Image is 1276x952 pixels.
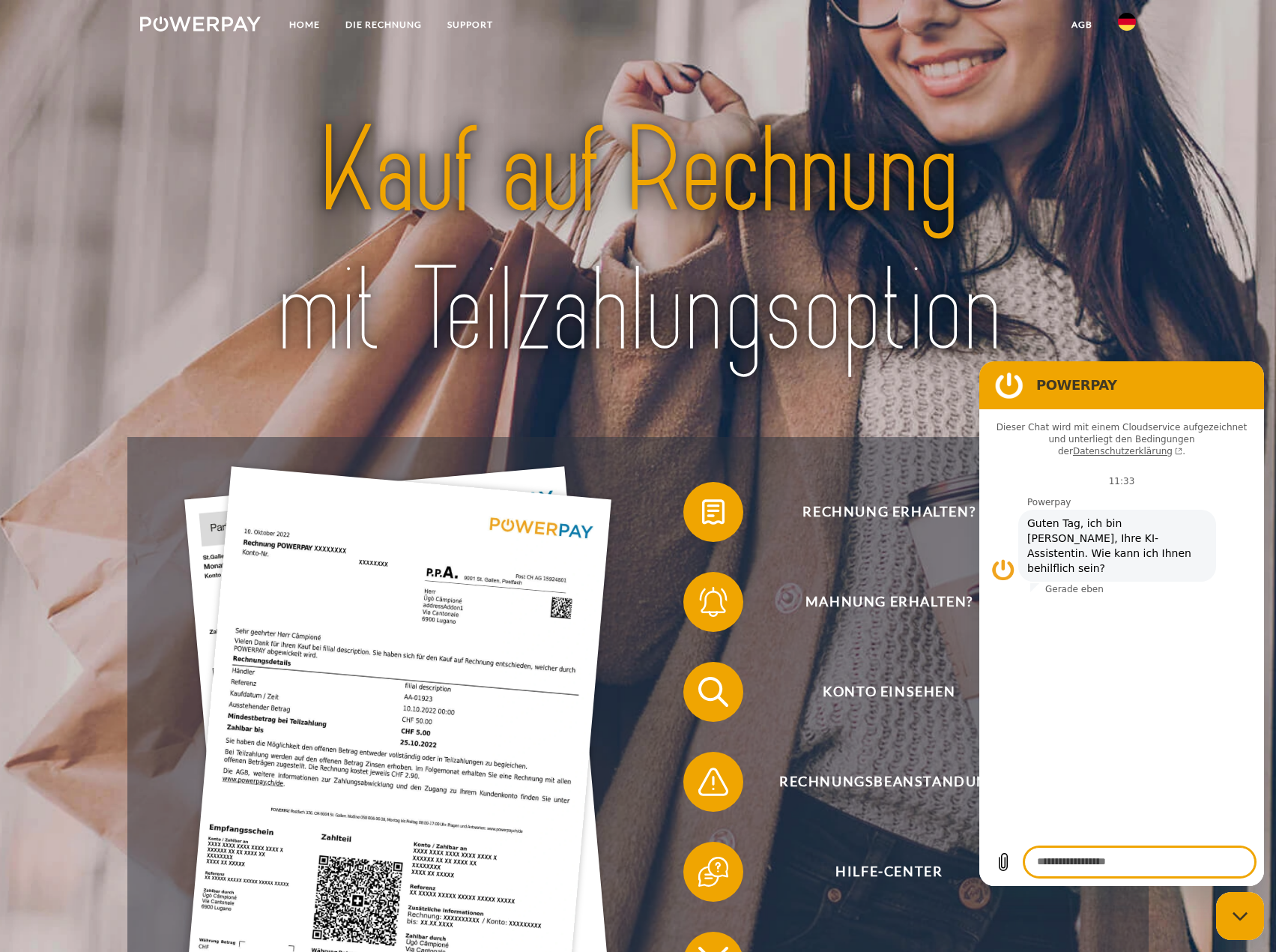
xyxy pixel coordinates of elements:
button: Konto einsehen [683,662,1073,722]
img: de [1118,13,1136,31]
button: Mahnung erhalten? [683,572,1073,632]
iframe: Schaltfläche zum Öffnen des Messaging-Fensters; Konversation läuft [1216,892,1264,940]
img: title-powerpay_de.svg [190,95,1086,388]
button: Rechnungsbeanstandung [683,752,1073,812]
a: DIE RECHNUNG [333,11,435,38]
span: Rechnungsbeanstandung [706,752,1073,812]
img: qb_bell.svg [695,583,732,621]
img: logo-powerpay-white.svg [140,16,261,31]
iframe: Messaging-Fenster [979,361,1264,886]
span: Rechnung erhalten? [706,482,1073,542]
span: Hilfe-Center [706,842,1073,902]
img: qb_warning.svg [695,763,732,801]
a: SUPPORT [435,11,506,38]
button: Rechnung erhalten? [683,482,1073,542]
img: qb_help.svg [695,853,732,891]
img: qb_search.svg [695,673,732,711]
button: Hilfe-Center [683,842,1073,902]
a: agb [1059,11,1105,38]
img: qb_bill.svg [695,493,732,531]
span: Mahnung erhalten? [706,572,1073,632]
span: Konto einsehen [706,662,1073,722]
a: Home [276,11,333,38]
